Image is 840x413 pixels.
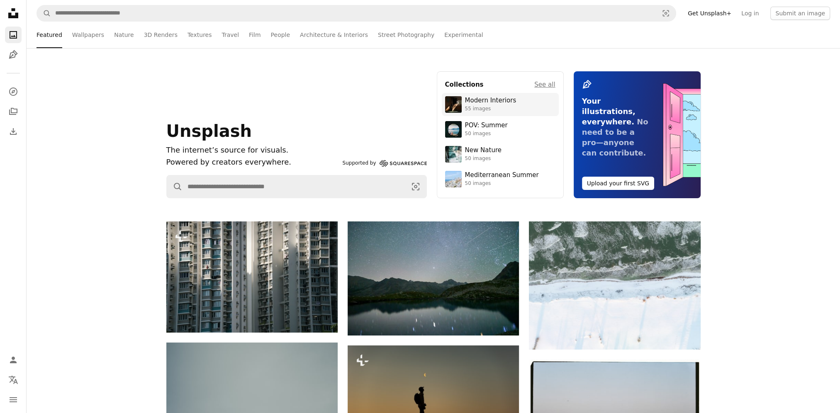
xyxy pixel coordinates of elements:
[465,155,502,162] div: 50 images
[405,175,426,198] button: Visual search
[465,106,516,112] div: 55 images
[5,352,22,368] a: Log in / Sign up
[5,123,22,140] a: Download History
[582,177,655,190] button: Upload your first SVG
[144,22,178,48] a: 3D Renders
[465,171,539,180] div: Mediterranean Summer
[37,5,51,21] button: Search Unsplash
[222,22,239,48] a: Travel
[445,146,462,163] img: premium_photo-1755037089989-422ee333aef9
[465,131,508,137] div: 50 images
[683,7,736,20] a: Get Unsplash+
[445,96,555,113] a: Modern Interiors55 images
[445,96,462,113] img: premium_photo-1747189286942-bc91257a2e39
[5,372,22,388] button: Language
[5,46,22,63] a: Illustrations
[5,83,22,100] a: Explore
[5,391,22,408] button: Menu
[166,156,339,168] p: Powered by creators everywhere.
[444,22,483,48] a: Experimental
[343,158,427,168] a: Supported by
[72,22,104,48] a: Wallpapers
[378,22,434,48] a: Street Photography
[582,117,648,157] span: No need to be a pro—anyone can contribute.
[465,180,539,187] div: 50 images
[445,171,555,187] a: Mediterranean Summer50 images
[166,144,339,156] h1: The internet’s source for visuals.
[445,121,462,138] img: premium_photo-1753820185677-ab78a372b033
[465,146,502,155] div: New Nature
[348,221,519,335] img: Starry night sky over a calm mountain lake
[445,146,555,163] a: New Nature50 images
[166,121,252,141] span: Unsplash
[445,171,462,187] img: premium_photo-1688410049290-d7394cc7d5df
[348,275,519,282] a: Starry night sky over a calm mountain lake
[529,221,700,350] img: Snow covered landscape with frozen water
[167,175,183,198] button: Search Unsplash
[37,5,676,22] form: Find visuals sitewide
[656,5,676,21] button: Visual search
[465,121,508,130] div: POV: Summer
[300,22,368,48] a: Architecture & Interiors
[5,27,22,43] a: Photos
[5,103,22,120] a: Collections
[445,80,484,90] h4: Collections
[166,175,427,198] form: Find visuals sitewide
[529,282,700,289] a: Snow covered landscape with frozen water
[465,97,516,105] div: Modern Interiors
[114,22,134,48] a: Nature
[582,97,635,126] span: Your illustrations, everywhere.
[249,22,261,48] a: Film
[736,7,764,20] a: Log in
[5,5,22,23] a: Home — Unsplash
[770,7,830,20] button: Submit an image
[166,273,338,280] a: Tall apartment buildings with many windows and balconies.
[445,121,555,138] a: POV: Summer50 images
[271,22,290,48] a: People
[348,398,519,406] a: Silhouette of a hiker looking at the moon at sunset.
[187,22,212,48] a: Textures
[166,221,338,333] img: Tall apartment buildings with many windows and balconies.
[534,80,555,90] a: See all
